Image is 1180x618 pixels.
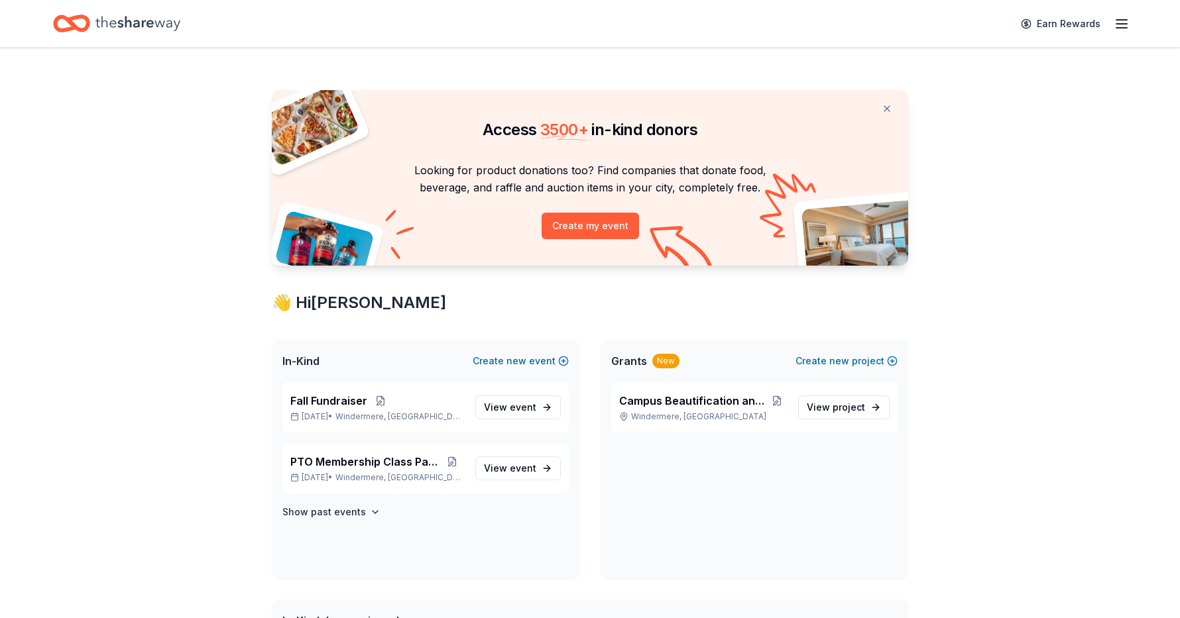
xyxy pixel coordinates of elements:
[475,456,561,480] a: View event
[796,353,898,369] button: Createnewproject
[484,460,536,476] span: View
[807,399,865,415] span: View
[53,8,180,39] a: Home
[272,292,908,313] div: 👋 Hi [PERSON_NAME]
[290,454,440,470] span: PTO Membership Class Parties
[829,353,849,369] span: new
[619,411,788,422] p: Windermere, [GEOGRAPHIC_DATA]
[290,393,367,409] span: Fall Fundraiser
[290,472,465,483] p: [DATE] •
[833,401,865,413] span: project
[1013,12,1108,36] a: Earn Rewards
[484,399,536,415] span: View
[475,395,561,419] a: View event
[282,504,366,520] h4: Show past events
[282,504,381,520] button: Show past events
[335,472,465,483] span: Windermere, [GEOGRAPHIC_DATA]
[510,462,536,474] span: event
[650,226,716,276] img: Curvy arrow
[257,82,361,167] img: Pizza
[619,393,766,409] span: Campus Beautification and Storage
[282,353,320,369] span: In-Kind
[798,395,890,419] a: View project
[611,353,647,369] span: Grants
[540,120,588,139] span: 3500 +
[288,162,892,197] p: Looking for product donations too? Find companies that donate food, beverage, and raffle and auct...
[335,411,465,422] span: Windermere, [GEOGRAPHIC_DATA]
[542,213,639,239] button: Create my event
[652,354,679,368] div: New
[473,353,569,369] button: Createnewevent
[510,401,536,413] span: event
[290,411,465,422] p: [DATE] •
[506,353,526,369] span: new
[483,120,697,139] span: Access in-kind donors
